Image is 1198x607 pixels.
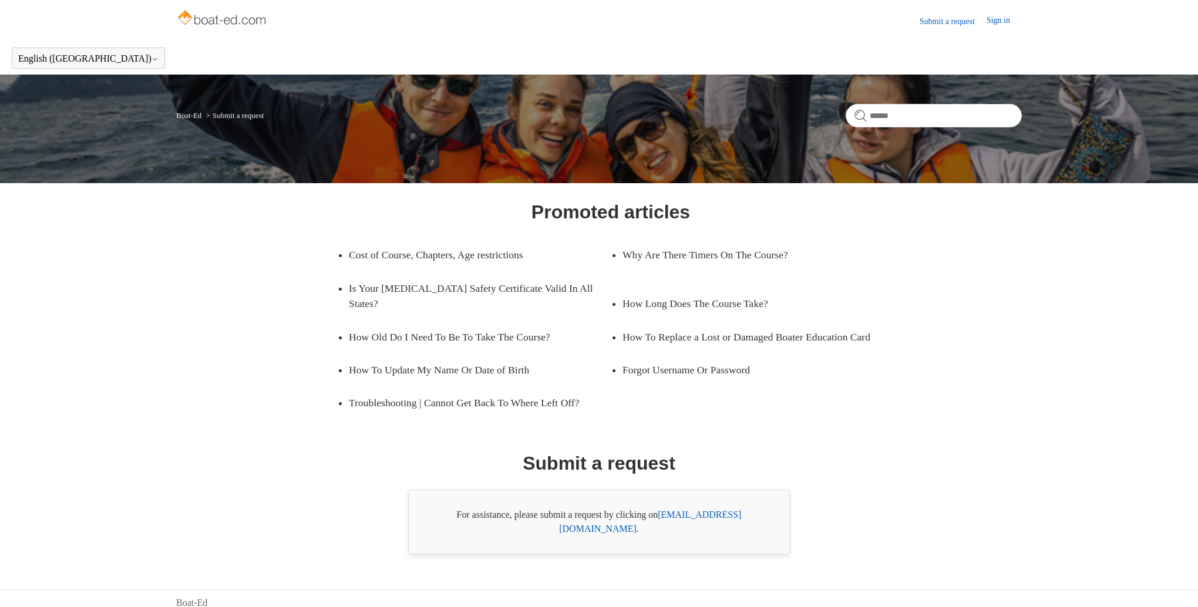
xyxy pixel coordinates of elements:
[349,272,611,321] a: Is Your [MEDICAL_DATA] Safety Certificate Valid In All States?
[349,238,593,271] a: Cost of Course, Chapters, Age restrictions
[987,14,1022,28] a: Sign in
[622,287,867,320] a: How Long Does The Course Take?
[176,7,270,31] img: Boat-Ed Help Center home page
[408,490,790,554] div: For assistance, please submit a request by clicking on .
[846,104,1022,127] input: Search
[18,53,159,64] button: English ([GEOGRAPHIC_DATA])
[349,321,593,353] a: How Old Do I Need To Be To Take The Course?
[1159,568,1189,598] div: Live chat
[176,111,204,120] li: Boat-Ed
[622,238,867,271] a: Why Are There Timers On The Course?
[204,111,264,120] li: Submit a request
[349,386,611,419] a: Troubleshooting | Cannot Get Back To Where Left Off?
[176,111,201,120] a: Boat-Ed
[920,15,987,28] a: Submit a request
[523,449,675,477] h1: Submit a request
[622,321,884,353] a: How To Replace a Lost or Damaged Boater Education Card
[622,353,867,386] a: Forgot Username Or Password
[531,198,690,226] h1: Promoted articles
[349,353,593,386] a: How To Update My Name Or Date of Birth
